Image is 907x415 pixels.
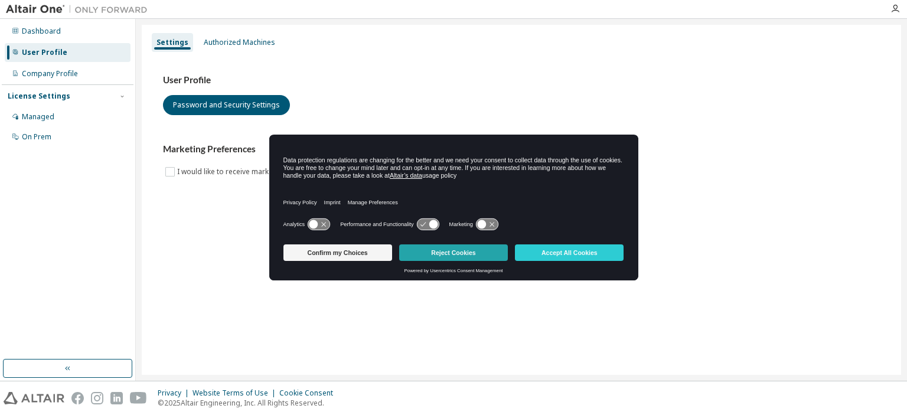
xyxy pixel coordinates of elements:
img: facebook.svg [71,392,84,404]
div: Dashboard [22,27,61,36]
div: Managed [22,112,54,122]
h3: Marketing Preferences [163,143,880,155]
div: Privacy [158,388,193,398]
div: Authorized Machines [204,38,275,47]
h3: User Profile [163,74,880,86]
img: youtube.svg [130,392,147,404]
div: Settings [156,38,188,47]
p: © 2025 Altair Engineering, Inc. All Rights Reserved. [158,398,340,408]
div: Cookie Consent [279,388,340,398]
button: Password and Security Settings [163,95,290,115]
div: Website Terms of Use [193,388,279,398]
img: linkedin.svg [110,392,123,404]
img: altair_logo.svg [4,392,64,404]
div: Company Profile [22,69,78,79]
img: instagram.svg [91,392,103,404]
div: User Profile [22,48,67,57]
label: I would like to receive marketing emails from Altair [177,165,350,179]
img: Altair One [6,4,154,15]
div: On Prem [22,132,51,142]
div: License Settings [8,92,70,101]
